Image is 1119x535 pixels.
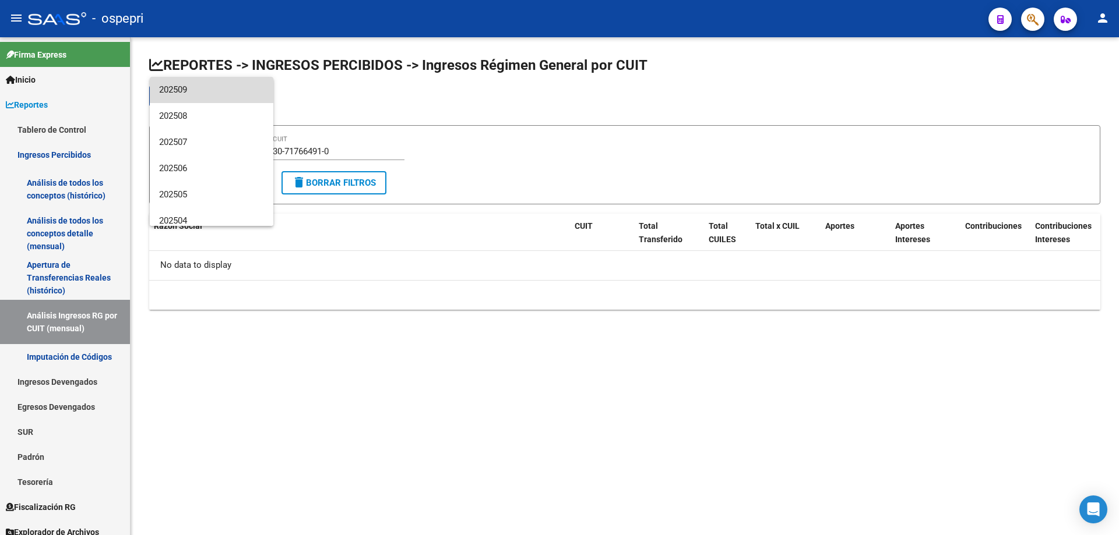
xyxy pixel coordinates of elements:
[159,77,264,103] span: 202509
[159,182,264,208] span: 202505
[159,103,264,129] span: 202508
[159,129,264,155] span: 202507
[159,208,264,234] span: 202504
[159,155,264,182] span: 202506
[1079,495,1107,523] div: Open Intercom Messenger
